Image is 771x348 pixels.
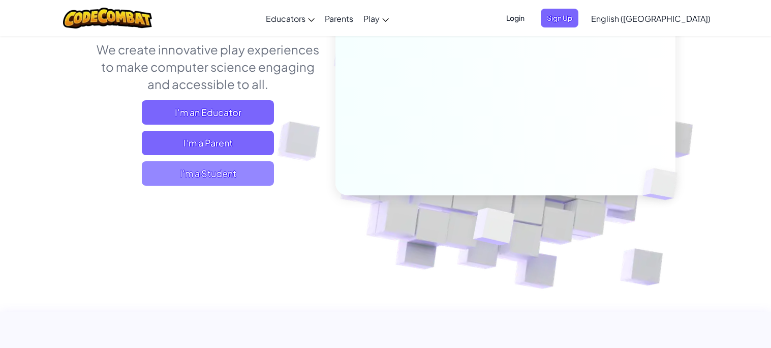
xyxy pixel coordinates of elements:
[363,13,380,24] span: Play
[320,5,358,32] a: Parents
[541,9,578,27] button: Sign Up
[96,41,320,93] p: We create innovative play experiences to make computer science engaging and accessible to all.
[591,13,711,24] span: English ([GEOGRAPHIC_DATA])
[142,131,274,155] a: I'm a Parent
[261,5,320,32] a: Educators
[142,161,274,186] button: I'm a Student
[358,5,394,32] a: Play
[266,13,305,24] span: Educators
[500,9,531,27] button: Login
[586,5,716,32] a: English ([GEOGRAPHIC_DATA])
[63,8,152,28] img: CodeCombat logo
[448,186,539,271] img: Overlap cubes
[625,147,701,221] img: Overlap cubes
[142,100,274,125] a: I'm an Educator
